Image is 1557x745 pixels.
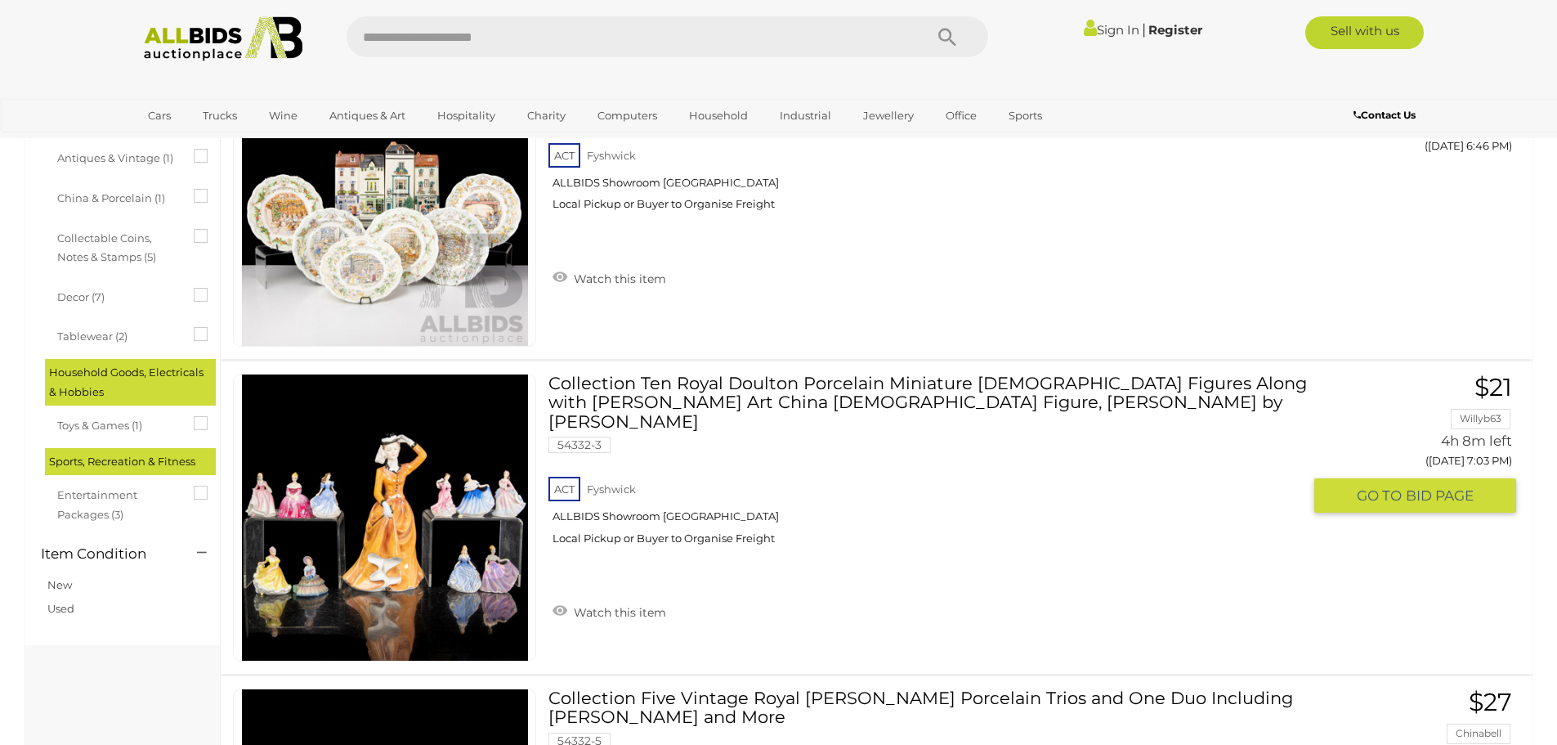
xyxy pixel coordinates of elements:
[998,102,1053,129] a: Sports
[45,359,216,406] div: Household Goods, Electricals & Hobbies
[57,323,180,346] span: Tablewear (2)
[41,546,172,562] h4: Item Condition
[57,412,180,435] span: Toys & Games (1)
[427,102,506,129] a: Hospitality
[1353,106,1420,124] a: Contact Us
[1469,687,1512,717] span: $27
[1406,487,1474,505] span: BID PAGE
[57,225,180,267] span: Collectable Coins, Notes & Stamps (5)
[258,102,308,129] a: Wine
[319,102,416,129] a: Antiques & Art
[517,102,576,129] a: Charity
[57,284,180,307] span: Decor (7)
[587,102,668,129] a: Computers
[57,185,180,208] span: China & Porcelain (1)
[570,605,666,620] span: Watch this item
[1314,478,1516,514] button: GO TOBID PAGE
[242,60,528,346] img: 54407-5a.jpg
[1148,22,1202,38] a: Register
[561,59,1301,223] a: Collection Six Royal Doulton Brambly Hedge Side Plates Along with Four Hand Painted English [PERS...
[1327,374,1516,514] a: $21 Willyb63 4h 8m left ([DATE] 7:03 PM) GO TOBID PAGE
[1474,372,1512,402] span: $21
[1353,109,1416,121] b: Contact Us
[561,374,1301,557] a: Collection Ten Royal Doulton Porcelain Miniature [DEMOGRAPHIC_DATA] Figures Along with [PERSON_NA...
[852,102,924,129] a: Jewellery
[678,102,758,129] a: Household
[769,102,842,129] a: Industrial
[57,145,180,168] span: Antiques & Vintage (1)
[242,375,528,661] img: 54332-3a.jpg
[192,102,248,129] a: Trucks
[570,272,666,286] span: Watch this item
[1142,20,1146,38] span: |
[935,102,987,129] a: Office
[45,448,216,475] div: Sports, Recreation & Fitness
[47,578,72,591] a: New
[57,482,180,524] span: Entertainment Packages (3)
[135,16,312,61] img: Allbids.com.au
[906,16,988,57] button: Search
[1305,16,1424,49] a: Sell with us
[1084,22,1139,38] a: Sign In
[47,602,74,615] a: Used
[548,265,670,289] a: Watch this item
[137,129,275,156] a: [GEOGRAPHIC_DATA]
[1357,487,1406,505] span: GO TO
[137,102,181,129] a: Cars
[548,599,670,623] a: Watch this item
[1327,59,1516,161] a: $58 Aurora_kate 3h 51m left ([DATE] 6:46 PM)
